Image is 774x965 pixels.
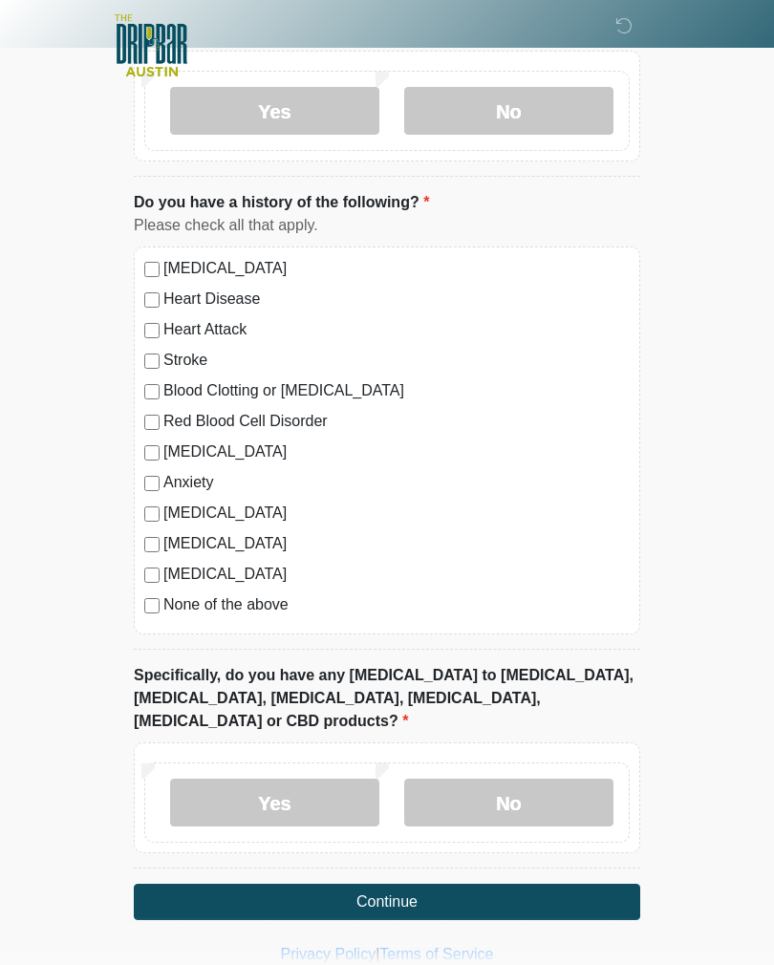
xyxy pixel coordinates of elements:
label: None of the above [163,593,630,616]
input: Blood Clotting or [MEDICAL_DATA] [144,384,160,399]
input: [MEDICAL_DATA] [144,506,160,522]
a: Terms of Service [379,946,493,962]
a: | [376,946,379,962]
input: None of the above [144,598,160,613]
label: Heart Attack [163,318,630,341]
input: Heart Disease [144,292,160,308]
label: Yes [170,87,379,135]
label: Do you have a history of the following? [134,191,429,214]
input: [MEDICAL_DATA] [144,537,160,552]
input: Stroke [144,354,160,369]
label: [MEDICAL_DATA] [163,440,630,463]
input: [MEDICAL_DATA] [144,262,160,277]
label: Blood Clotting or [MEDICAL_DATA] [163,379,630,402]
input: [MEDICAL_DATA] [144,445,160,461]
div: Please check all that apply. [134,214,640,237]
input: Anxiety [144,476,160,491]
label: [MEDICAL_DATA] [163,257,630,280]
input: [MEDICAL_DATA] [144,568,160,583]
label: No [404,779,613,826]
label: [MEDICAL_DATA] [163,563,630,586]
label: Stroke [163,349,630,372]
input: Heart Attack [144,323,160,338]
label: Anxiety [163,471,630,494]
label: Yes [170,779,379,826]
label: [MEDICAL_DATA] [163,502,630,525]
label: [MEDICAL_DATA] [163,532,630,555]
input: Red Blood Cell Disorder [144,415,160,430]
label: Red Blood Cell Disorder [163,410,630,433]
a: Privacy Policy [281,946,376,962]
img: The DRIPBaR - Austin The Domain Logo [115,14,187,76]
button: Continue [134,884,640,920]
label: Heart Disease [163,288,630,311]
label: Specifically, do you have any [MEDICAL_DATA] to [MEDICAL_DATA], [MEDICAL_DATA], [MEDICAL_DATA], [... [134,664,640,733]
label: No [404,87,613,135]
